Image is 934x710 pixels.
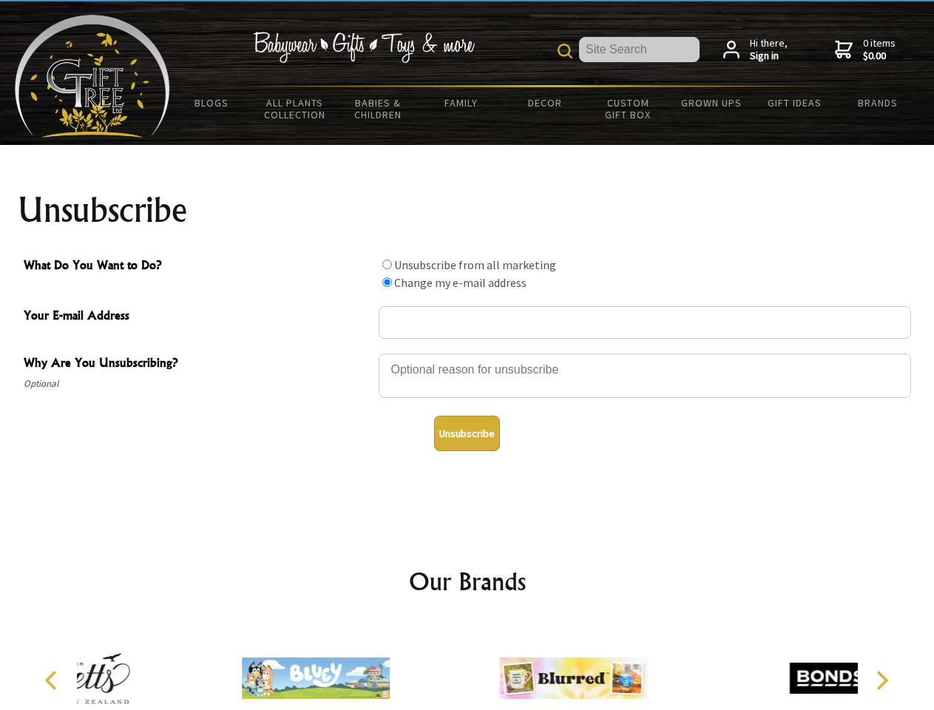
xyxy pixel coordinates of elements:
[379,306,911,339] input: Your E-mail Address
[863,50,896,63] strong: $0.00
[865,664,898,697] button: Next
[170,87,254,118] a: BLOGS
[253,32,475,63] img: Babywear - Gifts - Toys & more
[669,87,753,118] a: Grown Ups
[420,87,504,118] a: Family
[37,664,70,697] button: Previous
[254,87,337,130] a: All Plants Collection
[379,354,911,398] textarea: Why Are You Unsubscribing?
[503,87,586,118] a: Decor
[586,87,670,130] a: Custom Gift Box
[835,37,896,63] a: 0 items$0.00
[863,36,896,63] span: 0 items
[723,37,788,63] a: Hi there,Sign in
[24,354,371,375] span: Why Are You Unsubscribing?
[15,15,170,138] img: Babyware - Gifts - Toys and more...
[24,306,371,328] span: Your E-mail Address
[336,87,420,130] a: Babies & Children
[836,87,920,118] a: Brands
[579,37,700,62] input: Site Search
[753,87,836,118] a: Gift Ideas
[750,37,788,63] span: Hi there,
[382,260,392,269] input: What Do You Want to Do?
[434,416,500,451] button: Unsubscribe
[394,257,556,272] label: Unsubscribe from all marketing
[394,275,527,290] label: Change my e-mail address
[750,50,788,63] strong: Sign in
[18,192,917,228] h1: Unsubscribe
[24,256,371,277] span: What Do You Want to Do?
[30,564,905,599] h2: Our Brands
[382,277,392,287] input: What Do You Want to Do?
[558,44,572,58] img: product search
[24,375,371,393] span: Optional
